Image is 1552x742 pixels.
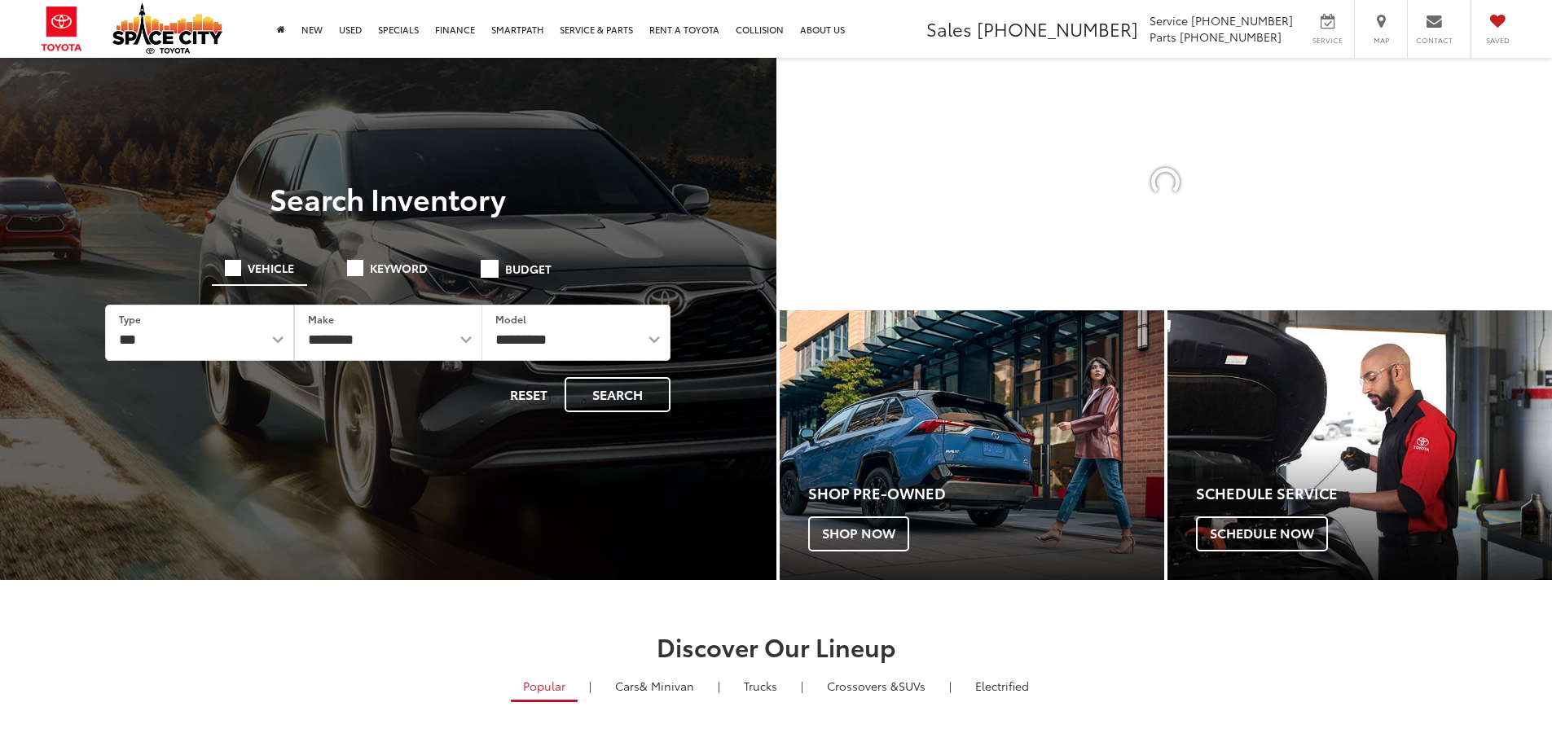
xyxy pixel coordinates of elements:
[495,312,526,326] label: Model
[1309,35,1346,46] span: Service
[815,672,938,700] a: SUVs
[119,312,141,326] label: Type
[926,15,972,42] span: Sales
[112,3,222,54] img: Space City Toyota
[1191,12,1293,29] span: [PHONE_NUMBER]
[732,672,789,700] a: Trucks
[1167,310,1552,580] div: Toyota
[963,672,1041,700] a: Electrified
[496,377,561,412] button: Reset
[370,262,428,274] span: Keyword
[202,633,1351,660] h2: Discover Our Lineup
[1479,35,1515,46] span: Saved
[565,377,670,412] button: Search
[977,15,1138,42] span: [PHONE_NUMBER]
[808,485,1164,502] h4: Shop Pre-Owned
[808,516,909,551] span: Shop Now
[780,310,1164,580] div: Toyota
[308,312,334,326] label: Make
[1196,516,1328,551] span: Schedule Now
[603,672,706,700] a: Cars
[1196,485,1552,502] h4: Schedule Service
[797,678,807,694] li: |
[714,678,724,694] li: |
[505,263,552,274] span: Budget
[640,678,694,694] span: & Minivan
[1150,29,1176,45] span: Parts
[1167,310,1552,580] a: Schedule Service Schedule Now
[248,262,294,274] span: Vehicle
[68,182,708,214] h3: Search Inventory
[1416,35,1453,46] span: Contact
[1150,12,1188,29] span: Service
[780,310,1164,580] a: Shop Pre-Owned Shop Now
[511,672,578,702] a: Popular
[1363,35,1399,46] span: Map
[1180,29,1282,45] span: [PHONE_NUMBER]
[945,678,956,694] li: |
[827,678,899,694] span: Crossovers &
[585,678,596,694] li: |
